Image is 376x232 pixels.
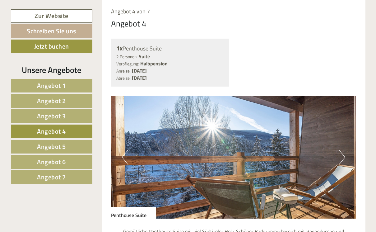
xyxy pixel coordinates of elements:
[122,149,128,165] button: Previous
[111,96,356,219] img: image
[11,24,92,38] a: Schreiben Sie uns
[37,142,66,151] span: Angebot 5
[116,54,137,60] small: 2 Personen:
[132,67,147,74] b: [DATE]
[37,172,66,182] span: Angebot 7
[111,7,150,16] span: Angebot 4 von 7
[111,207,156,219] div: Penthouse Suite
[116,61,139,67] small: Verpflegung:
[37,96,66,106] span: Angebot 2
[339,149,345,165] button: Next
[116,43,123,53] b: 1x
[116,75,131,81] small: Abreise:
[132,74,147,82] b: [DATE]
[37,157,66,167] span: Angebot 6
[37,81,66,90] span: Angebot 1
[37,111,66,121] span: Angebot 3
[111,18,146,29] div: Angebot 4
[11,9,92,23] a: Zur Website
[37,126,66,136] span: Angebot 4
[139,53,150,60] b: Suite
[116,44,224,53] div: Penthouse Suite
[11,64,92,76] div: Unsere Angebote
[116,68,131,74] small: Anreise:
[140,60,168,67] b: Halbpension
[11,40,92,53] a: Jetzt buchen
